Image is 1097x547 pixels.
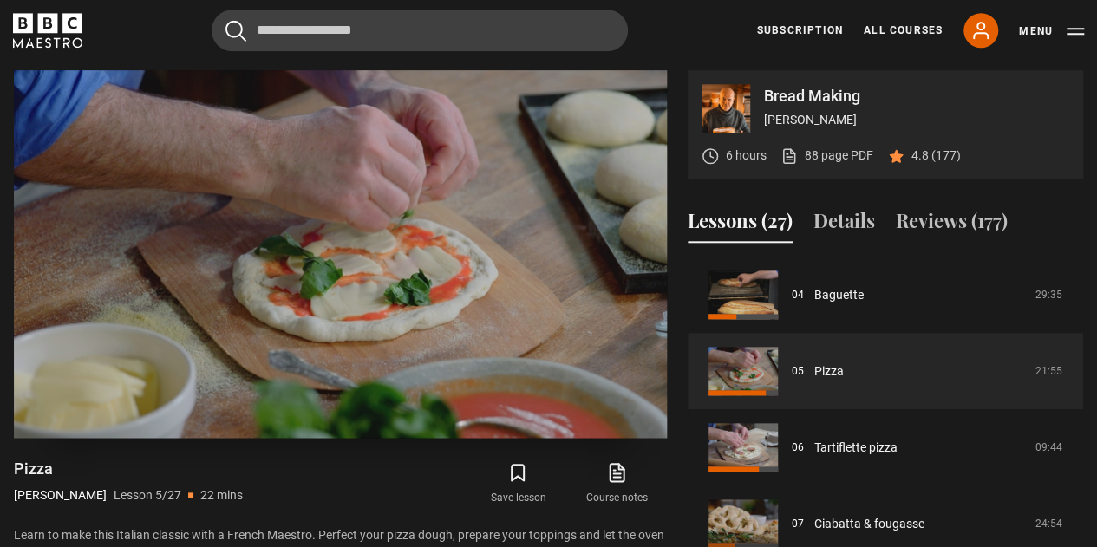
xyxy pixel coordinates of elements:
[896,206,1008,243] button: Reviews (177)
[757,23,843,38] a: Subscription
[14,459,243,479] h1: Pizza
[200,486,243,505] p: 22 mins
[764,111,1069,129] p: [PERSON_NAME]
[1019,23,1084,40] button: Toggle navigation
[14,70,667,438] video-js: Video Player
[225,20,246,42] button: Submit the search query
[764,88,1069,104] p: Bread Making
[688,206,793,243] button: Lessons (27)
[814,362,844,381] a: Pizza
[468,459,567,509] button: Save lesson
[726,147,767,165] p: 6 hours
[212,10,628,51] input: Search
[13,13,82,48] svg: BBC Maestro
[14,486,107,505] p: [PERSON_NAME]
[813,206,875,243] button: Details
[780,147,873,165] a: 88 page PDF
[114,486,181,505] p: Lesson 5/27
[814,286,864,304] a: Baguette
[814,439,898,457] a: Tartiflette pizza
[568,459,667,509] a: Course notes
[911,147,961,165] p: 4.8 (177)
[864,23,943,38] a: All Courses
[814,515,924,533] a: Ciabatta & fougasse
